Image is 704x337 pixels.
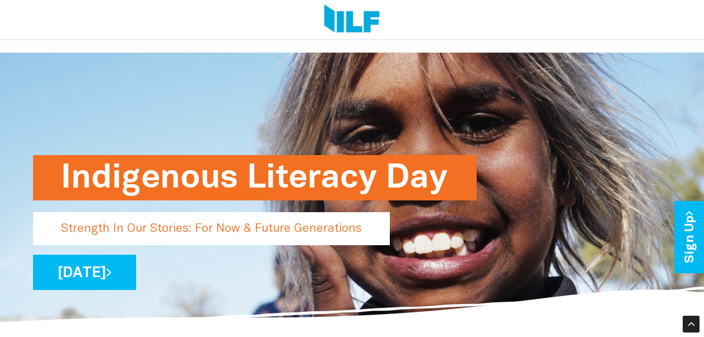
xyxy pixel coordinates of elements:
[33,212,390,245] p: Strength In Our Stories: For Now & Future Generations
[33,255,136,290] a: [DATE]
[683,316,700,333] div: Scroll Back to Top
[324,4,380,35] img: Logo
[61,155,449,200] h1: Indigenous Literacy Day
